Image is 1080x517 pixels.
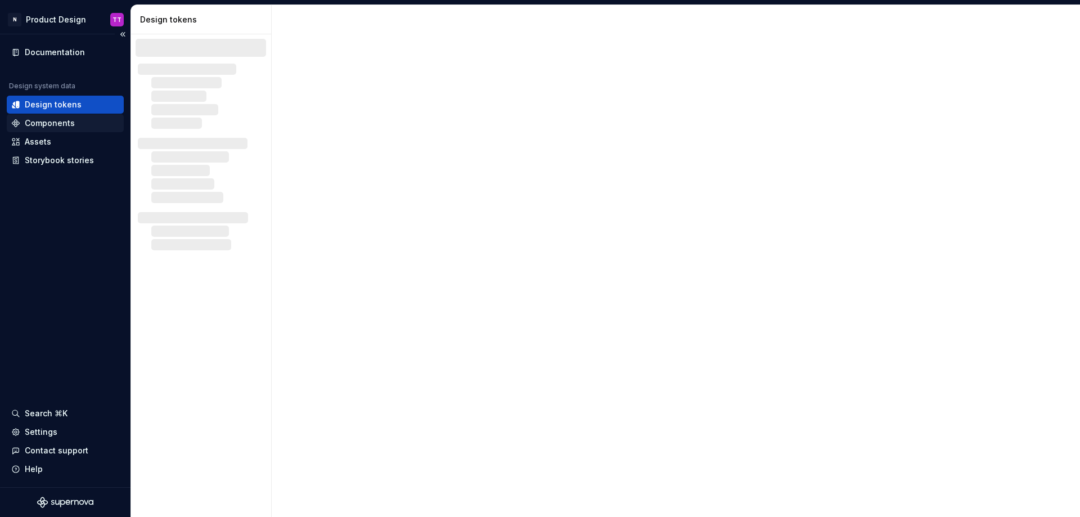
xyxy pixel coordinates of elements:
div: Settings [25,426,57,438]
div: Documentation [25,47,85,58]
div: N [8,13,21,26]
div: Components [25,118,75,129]
a: Storybook stories [7,151,124,169]
a: Design tokens [7,96,124,114]
a: Documentation [7,43,124,61]
div: Help [25,464,43,475]
div: Assets [25,136,51,147]
a: Components [7,114,124,132]
button: Collapse sidebar [115,26,130,42]
div: Search ⌘K [25,408,67,419]
button: Help [7,460,124,478]
button: NProduct DesignTT [2,7,128,32]
div: Contact support [25,445,88,456]
button: Search ⌘K [7,404,124,422]
div: Design tokens [25,99,82,110]
div: Design system data [9,82,75,91]
button: Contact support [7,442,124,460]
div: Design tokens [140,14,267,25]
a: Settings [7,423,124,441]
div: TT [112,15,121,24]
a: Assets [7,133,124,151]
svg: Supernova Logo [37,497,93,508]
div: Product Design [26,14,86,25]
div: Storybook stories [25,155,94,166]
